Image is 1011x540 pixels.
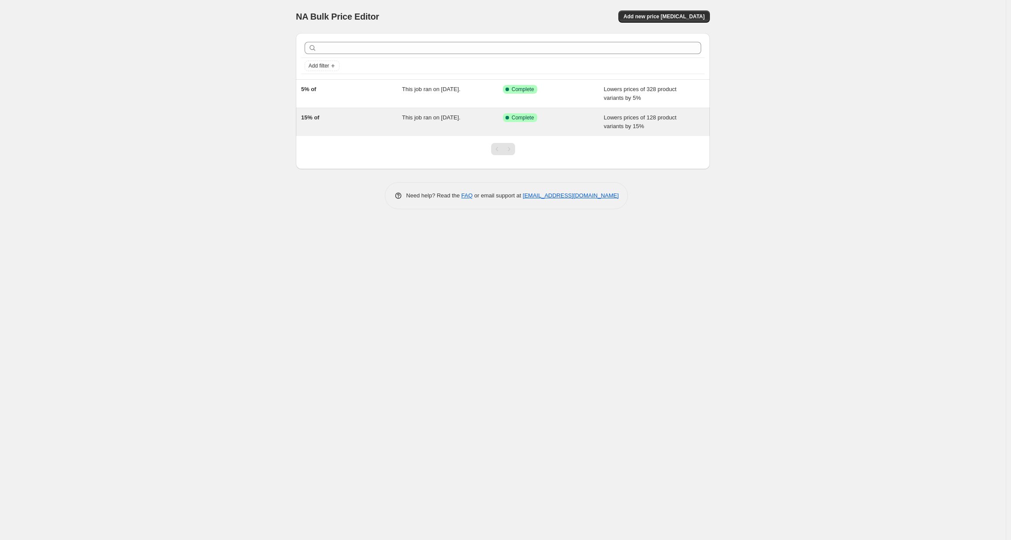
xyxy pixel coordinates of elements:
nav: Pagination [491,143,515,155]
span: or email support at [473,192,523,199]
span: Lowers prices of 128 product variants by 15% [604,114,677,129]
button: Add new price [MEDICAL_DATA] [618,10,710,23]
span: This job ran on [DATE]. [402,86,461,92]
span: 15% of [301,114,319,121]
a: FAQ [461,192,473,199]
a: [EMAIL_ADDRESS][DOMAIN_NAME] [523,192,619,199]
span: Complete [512,114,534,121]
span: Need help? Read the [406,192,461,199]
button: Add filter [305,61,339,71]
span: Add filter [309,62,329,69]
span: 5% of [301,86,316,92]
span: This job ran on [DATE]. [402,114,461,121]
span: Lowers prices of 328 product variants by 5% [604,86,677,101]
span: Complete [512,86,534,93]
span: Add new price [MEDICAL_DATA] [624,13,705,20]
span: NA Bulk Price Editor [296,12,379,21]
